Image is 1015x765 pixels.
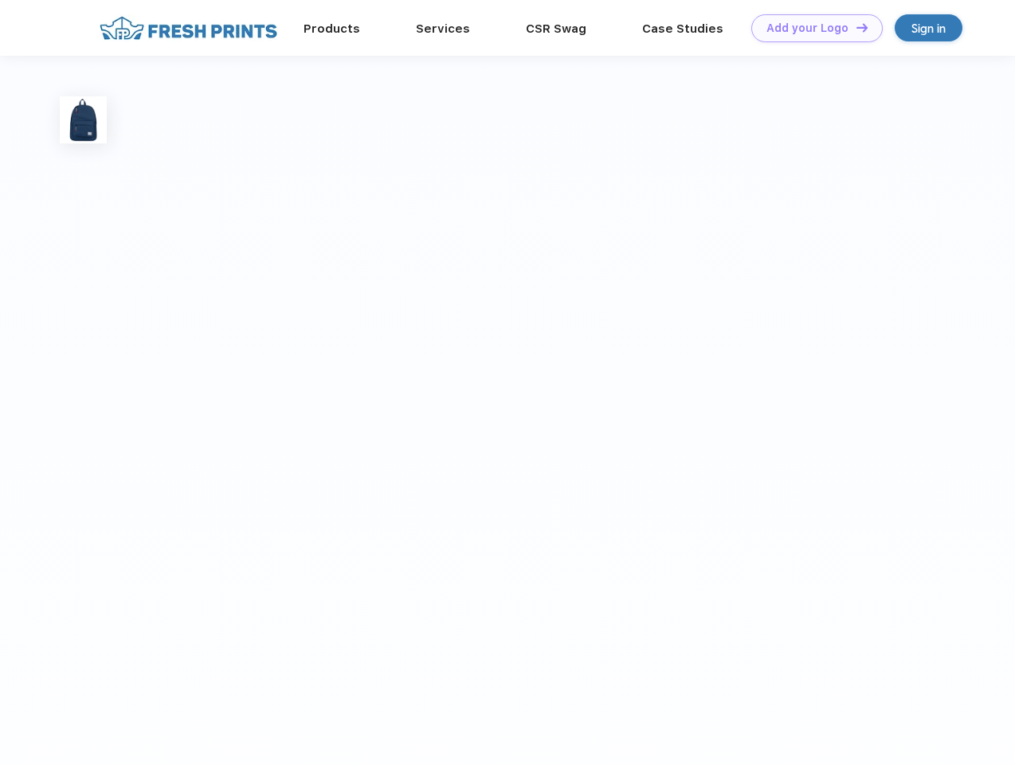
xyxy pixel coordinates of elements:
div: Sign in [911,19,946,37]
a: Products [304,22,360,36]
img: fo%20logo%202.webp [95,14,282,42]
a: Sign in [895,14,962,41]
div: Add your Logo [766,22,848,35]
img: func=resize&h=100 [60,96,107,143]
img: DT [856,23,868,32]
